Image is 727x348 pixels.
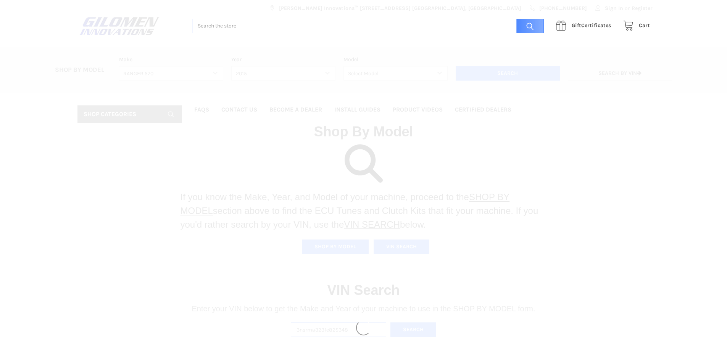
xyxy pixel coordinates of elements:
input: Search [513,19,544,34]
a: GiftCertificates [552,21,619,31]
a: Cart [619,21,650,31]
span: Gift [572,22,581,29]
span: Cart [639,22,650,29]
span: Certificates [572,22,611,29]
input: Search the store [192,19,544,34]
